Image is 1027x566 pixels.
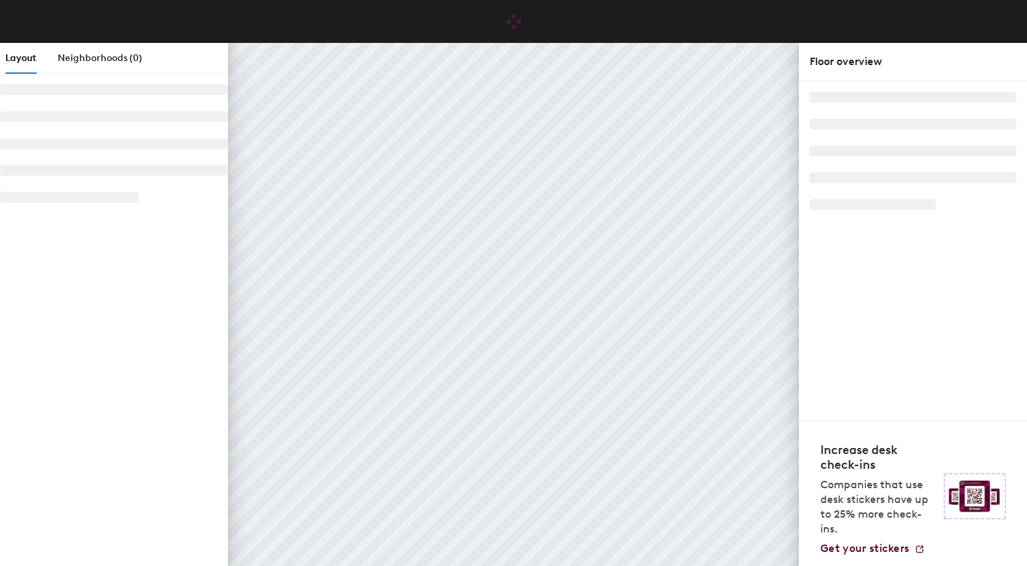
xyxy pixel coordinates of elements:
[5,52,36,64] span: Layout
[820,542,909,555] span: Get your stickers
[58,52,142,64] span: Neighborhoods (0)
[820,542,925,555] a: Get your stickers
[820,477,936,536] p: Companies that use desk stickers have up to 25% more check-ins.
[810,54,1016,70] div: Floor overview
[820,443,936,472] h4: Increase desk check-ins
[944,473,1006,519] img: Sticker logo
